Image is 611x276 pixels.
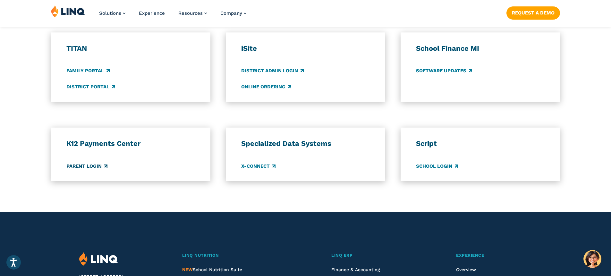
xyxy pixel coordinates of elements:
[416,163,458,170] a: School Login
[66,67,110,75] a: Family Portal
[182,267,242,272] a: NEWSchool Nutrition Suite
[220,10,242,16] span: Company
[182,253,219,258] span: LINQ Nutrition
[241,83,291,90] a: Online Ordering
[66,139,195,148] h3: K12 Payments Center
[416,139,545,148] h3: Script
[506,6,560,19] a: Request a Demo
[241,163,276,170] a: X-Connect
[182,267,193,272] span: NEW
[99,10,121,16] span: Solutions
[456,253,484,258] span: Experience
[241,44,370,53] h3: iSite
[79,252,118,266] img: LINQ | K‑12 Software
[416,67,472,75] a: Software Updates
[139,10,165,16] a: Experience
[456,267,476,272] a: Overview
[331,267,380,272] a: Finance & Accounting
[416,44,545,53] h3: School Finance MI
[66,163,107,170] a: Parent Login
[51,5,85,17] img: LINQ | K‑12 Software
[99,10,125,16] a: Solutions
[182,267,242,272] span: School Nutrition Suite
[66,83,115,90] a: District Portal
[456,252,531,259] a: Experience
[66,44,195,53] h3: TITAN
[331,252,422,259] a: LINQ ERP
[178,10,203,16] span: Resources
[99,5,246,26] nav: Primary Navigation
[241,67,304,75] a: District Admin Login
[583,250,601,268] button: Hello, have a question? Let’s chat.
[241,139,370,148] h3: Specialized Data Systems
[220,10,246,16] a: Company
[178,10,207,16] a: Resources
[506,5,560,19] nav: Button Navigation
[182,252,298,259] a: LINQ Nutrition
[331,253,352,258] span: LINQ ERP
